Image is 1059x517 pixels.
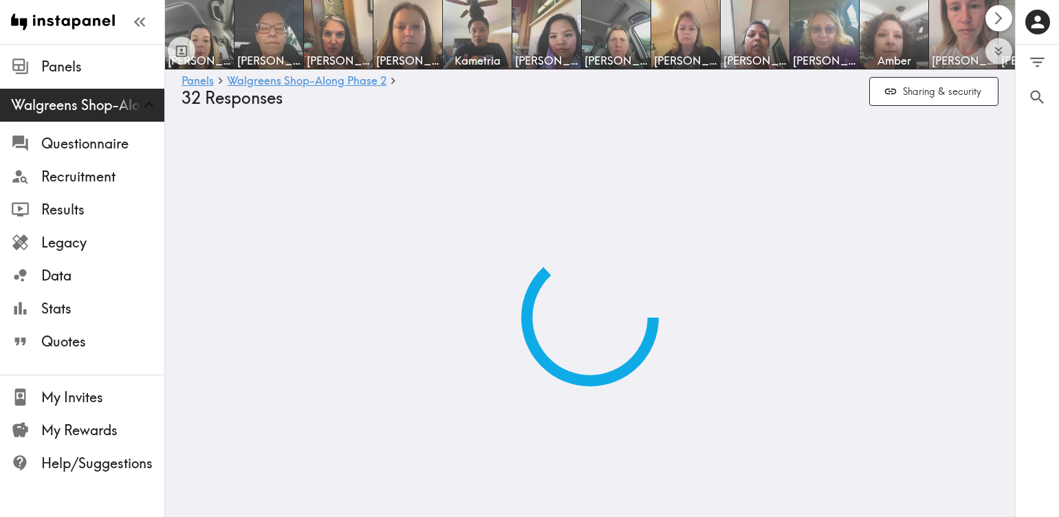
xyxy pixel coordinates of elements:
span: [PERSON_NAME] [237,53,301,68]
span: Kametria [446,53,509,68]
span: [PERSON_NAME] [932,53,995,68]
button: Expand to show all items [985,38,1012,65]
span: Data [41,266,164,285]
span: Legacy [41,233,164,252]
span: Stats [41,299,164,318]
button: Filter Responses [1016,45,1059,80]
span: My Invites [41,388,164,407]
span: [PERSON_NAME] [376,53,439,68]
span: Amber [862,53,926,68]
span: Search [1028,88,1047,107]
button: Search [1016,80,1059,115]
span: Panels [41,57,164,76]
button: Toggle between responses and questions [168,37,195,65]
span: [PERSON_NAME] [307,53,370,68]
span: [PERSON_NAME] [793,53,856,68]
span: Quotes [41,332,164,351]
span: My Rewards [41,421,164,440]
span: [PERSON_NAME] [515,53,578,68]
span: Questionnaire [41,134,164,153]
span: [PERSON_NAME] [723,53,787,68]
span: [PERSON_NAME] [585,53,648,68]
span: [PERSON_NAME] [654,53,717,68]
span: 32 Responses [182,88,283,108]
button: Scroll right [985,5,1012,32]
span: Results [41,200,164,219]
span: Recruitment [41,167,164,186]
span: Walgreens Shop-Along Phase 2 [11,96,164,115]
span: [PERSON_NAME] [168,53,231,68]
a: Panels [182,75,214,88]
span: Filter Responses [1028,53,1047,71]
button: Sharing & security [869,77,998,107]
span: Help/Suggestions [41,454,164,473]
a: Walgreens Shop-Along Phase 2 [227,75,386,88]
